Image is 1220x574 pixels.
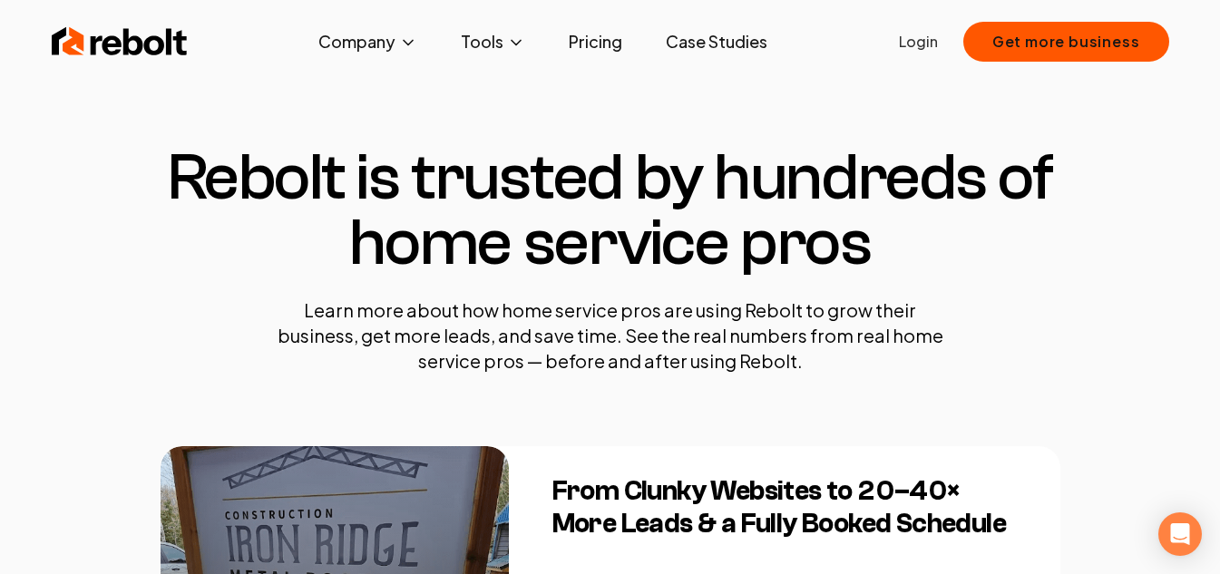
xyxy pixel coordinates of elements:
[304,24,432,60] button: Company
[1158,512,1202,556] div: Open Intercom Messenger
[161,145,1060,276] h1: Rebolt is trusted by hundreds of home service pros
[651,24,782,60] a: Case Studies
[52,24,188,60] img: Rebolt Logo
[446,24,540,60] button: Tools
[899,31,938,53] a: Login
[963,22,1169,62] button: Get more business
[552,475,1024,540] h3: From Clunky Websites to 20–40× More Leads & a Fully Booked Schedule
[266,297,955,374] p: Learn more about how home service pros are using Rebolt to grow their business, get more leads, a...
[554,24,637,60] a: Pricing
